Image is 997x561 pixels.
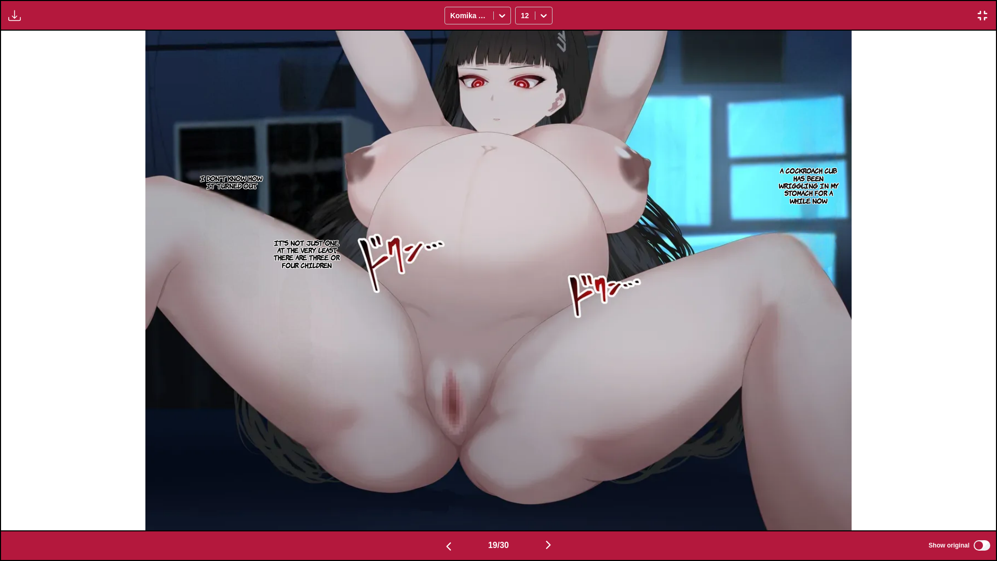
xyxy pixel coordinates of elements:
[198,172,265,192] p: I don't know how it turned out.
[8,9,21,22] img: Download translated images
[974,540,990,551] input: Show original
[145,31,852,530] img: Manga Panel
[442,540,455,553] img: Previous page
[928,542,969,549] span: Show original
[775,165,843,206] p: A cockroach cub has been wriggling in my stomach for a while now
[488,541,509,550] span: 19 / 30
[272,237,342,271] p: It's not just one. At the very least, there are three or four children
[542,539,555,551] img: Next page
